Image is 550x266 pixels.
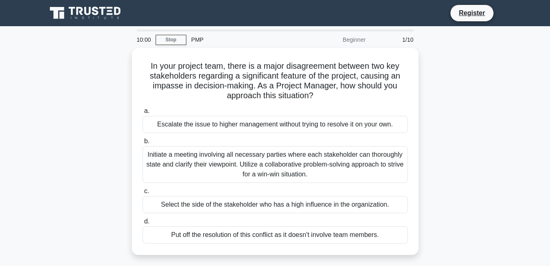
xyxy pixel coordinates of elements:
[144,107,149,114] span: a.
[132,32,156,48] div: 10:00
[143,146,408,183] div: Initiate a meeting involving all necessary parties where each stakeholder can thoroughly state an...
[142,61,409,101] h5: In your project team, there is a major disagreement between two key stakeholders regarding a sign...
[143,196,408,213] div: Select the side of the stakeholder who has a high influence in the organization.
[144,187,149,194] span: c.
[371,32,419,48] div: 1/10
[186,32,299,48] div: PMP
[156,35,186,45] a: Stop
[144,218,149,225] span: d.
[143,116,408,133] div: Escalate the issue to higher management without trying to resolve it on your own.
[144,138,149,144] span: b.
[143,226,408,243] div: Put off the resolution of this conflict as it doesn't involve team members.
[454,8,490,18] a: Register
[299,32,371,48] div: Beginner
